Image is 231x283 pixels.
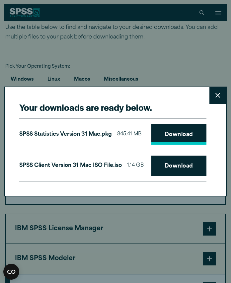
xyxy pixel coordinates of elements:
p: SPSS Client Version 31 Mac ISO File.iso [19,161,122,171]
button: Open CMP widget [3,264,19,280]
span: 845.41 MB [117,130,141,139]
h2: Your downloads are ready below. [19,102,206,113]
span: 1.14 GB [127,161,144,171]
a: Download [151,124,206,145]
a: Download [151,156,206,176]
p: SPSS Statistics Version 31 Mac.pkg [19,130,112,139]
